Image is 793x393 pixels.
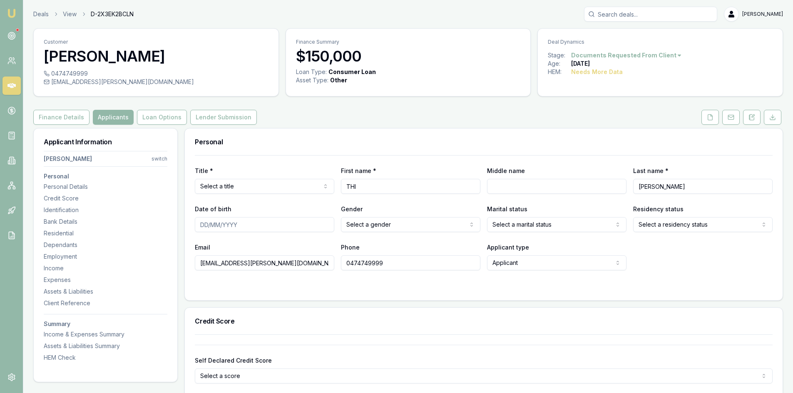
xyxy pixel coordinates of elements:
span: D-2X3EK2BCLN [91,10,134,18]
label: Phone [341,244,360,251]
button: Finance Details [33,110,89,125]
label: Date of birth [195,205,231,213]
div: Other [330,76,347,84]
span: [PERSON_NAME] [742,11,783,17]
input: DD/MM/YYYY [195,217,334,232]
label: First name * [341,167,376,174]
h3: $150,000 [296,48,521,64]
p: Customer [44,39,268,45]
img: emu-icon-u.png [7,8,17,18]
div: HEM Check [44,353,167,362]
h3: Credit Score [195,318,773,324]
label: Marital status [487,205,527,213]
input: 0431 234 567 [341,255,480,270]
a: Deals [33,10,49,18]
div: Dependants [44,241,167,249]
div: Bank Details [44,218,167,226]
div: [EMAIL_ADDRESS][PERSON_NAME][DOMAIN_NAME] [44,78,268,86]
div: Stage: [548,51,571,59]
input: Search deals [584,7,717,22]
label: Applicant type [487,244,529,251]
div: Residential [44,229,167,237]
h3: Personal [44,173,167,179]
button: Documents Requested From Client [571,51,682,59]
div: Credit Score [44,194,167,203]
div: Age: [548,59,571,68]
a: View [63,10,77,18]
div: Income & Expenses Summary [44,330,167,339]
h3: Personal [195,138,773,145]
a: Finance Details [33,110,91,125]
a: Applicants [91,110,135,125]
div: Loan Type: [296,68,327,76]
a: Lender Submission [189,110,259,125]
button: Lender Submission [190,110,257,125]
div: Needs More Data [571,68,623,76]
a: Loan Options [135,110,189,125]
label: Last name * [633,167,669,174]
p: Finance Summary [296,39,521,45]
div: [PERSON_NAME] [44,155,92,163]
label: Self Declared Credit Score [195,357,272,364]
div: Identification [44,206,167,214]
div: Client Reference [44,299,167,307]
button: Applicants [93,110,134,125]
div: Income [44,264,167,272]
div: Expenses [44,276,167,284]
label: Gender [341,205,363,213]
div: Asset Type : [296,76,328,84]
h3: Applicant Information [44,138,167,145]
div: Personal Details [44,183,167,191]
label: Title * [195,167,213,174]
label: Middle name [487,167,525,174]
button: Loan Options [137,110,187,125]
nav: breadcrumb [33,10,134,18]
div: Assets & Liabilities Summary [44,342,167,350]
h3: [PERSON_NAME] [44,48,268,64]
p: Deal Dynamics [548,39,773,45]
div: Employment [44,252,167,261]
div: [DATE] [571,59,590,68]
div: Assets & Liabilities [44,287,167,296]
label: Email [195,244,210,251]
label: Residency status [633,205,684,213]
div: HEM: [548,68,571,76]
div: 0474749999 [44,69,268,78]
div: Consumer Loan [328,68,376,76]
h3: Summary [44,321,167,327]
div: switch [152,156,167,162]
